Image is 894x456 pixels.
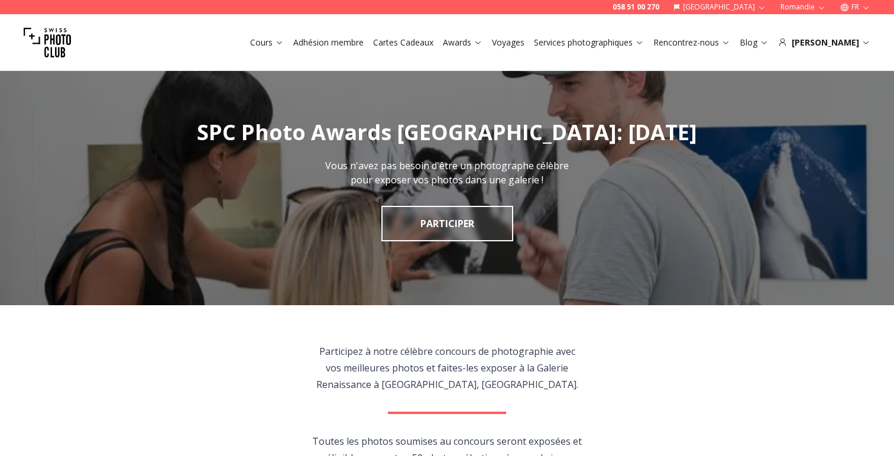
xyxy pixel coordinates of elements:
p: Participez à notre célèbre concours de photographie avec vos meilleures photos et faites-les expo... [312,343,582,393]
a: Blog [740,37,769,48]
a: Adhésion membre [293,37,364,48]
div: [PERSON_NAME] [778,37,870,48]
button: Rencontrez-nous [649,34,735,51]
button: Cours [245,34,289,51]
button: Voyages [487,34,529,51]
img: Swiss photo club [24,19,71,66]
a: Rencontrez-nous [653,37,730,48]
a: Cartes Cadeaux [373,37,433,48]
a: Awards [443,37,482,48]
a: Voyages [492,37,524,48]
a: Services photographiques [534,37,644,48]
a: Cours [250,37,284,48]
button: Awards [438,34,487,51]
button: Blog [735,34,773,51]
button: Cartes Cadeaux [368,34,438,51]
a: 058 51 00 270 [613,2,659,12]
p: Vous n'avez pas besoin d'être un photographe célèbre pour exposer vos photos dans une galerie ! [315,159,579,187]
a: PARTICIPER [381,206,513,241]
button: Services photographiques [529,34,649,51]
button: Adhésion membre [289,34,368,51]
